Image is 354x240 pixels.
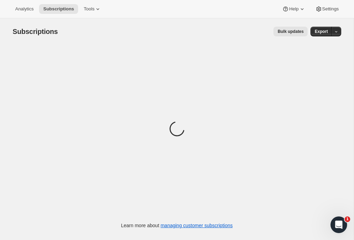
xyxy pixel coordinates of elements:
[345,216,350,222] span: 1
[278,29,304,34] span: Bulk updates
[39,4,78,14] button: Subscriptions
[80,4,105,14] button: Tools
[289,6,298,12] span: Help
[13,28,58,35] span: Subscriptions
[160,223,233,228] a: managing customer subscriptions
[273,27,308,36] button: Bulk updates
[330,216,347,233] iframe: Intercom live chat
[311,4,343,14] button: Settings
[322,6,339,12] span: Settings
[84,6,94,12] span: Tools
[121,222,233,229] p: Learn more about
[11,4,38,14] button: Analytics
[43,6,74,12] span: Subscriptions
[315,29,328,34] span: Export
[15,6,34,12] span: Analytics
[310,27,332,36] button: Export
[278,4,309,14] button: Help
